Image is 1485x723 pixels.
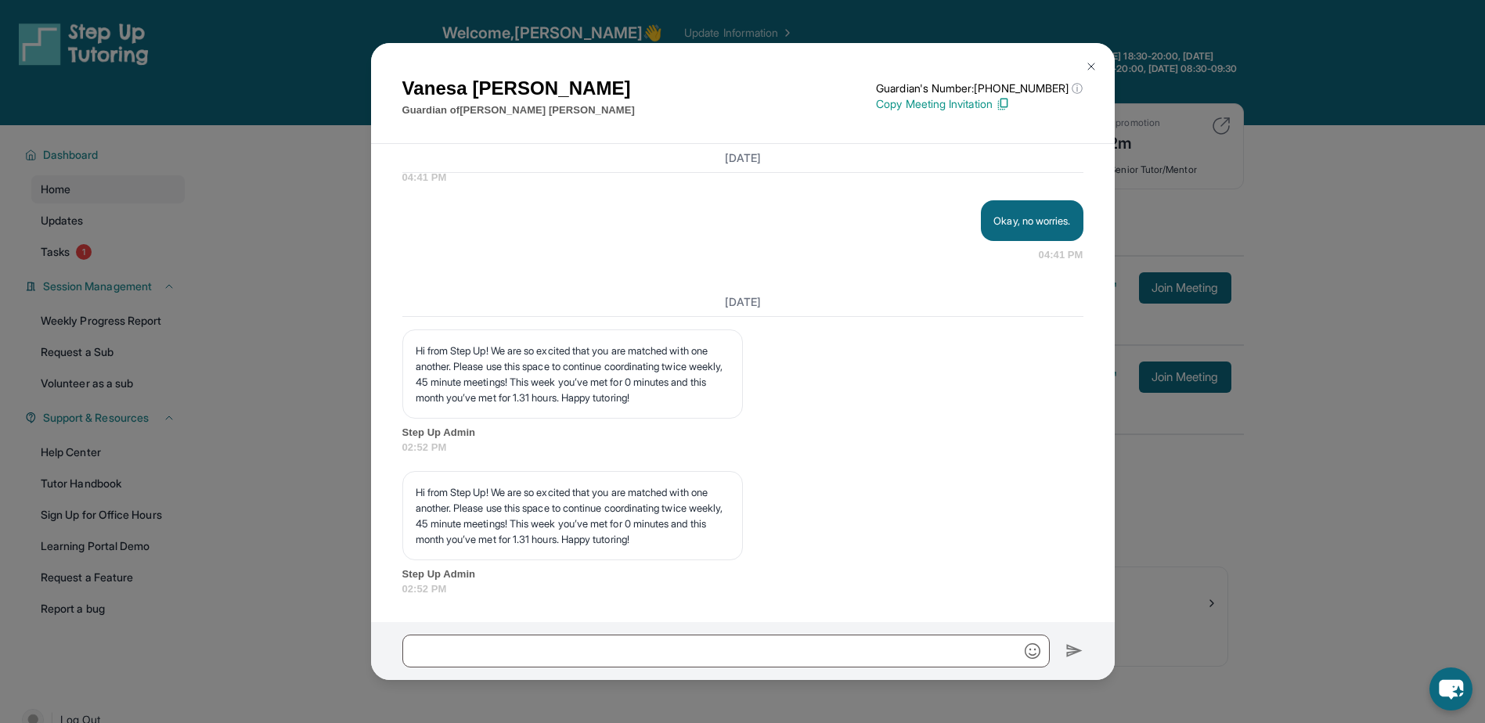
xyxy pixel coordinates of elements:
[1065,642,1083,660] img: Send icon
[402,440,1083,455] span: 02:52 PM
[876,81,1083,96] p: Guardian's Number: [PHONE_NUMBER]
[402,150,1083,166] h3: [DATE]
[402,581,1083,597] span: 02:52 PM
[876,96,1083,112] p: Copy Meeting Invitation
[1429,667,1472,710] button: chat-button
[1085,60,1098,73] img: Close Icon
[993,213,1070,228] p: Okay, no worries.
[416,484,730,547] p: Hi from Step Up! We are so excited that you are matched with one another. Please use this space t...
[996,97,1010,111] img: Copy Icon
[402,567,1083,582] span: Step Up Admin
[402,170,1083,185] span: 04:41 PM
[1072,81,1083,96] span: ⓘ
[1039,247,1083,263] span: 04:41 PM
[402,103,635,118] p: Guardian of [PERSON_NAME] [PERSON_NAME]
[416,343,730,405] p: Hi from Step Up! We are so excited that you are matched with one another. Please use this space t...
[402,425,1083,441] span: Step Up Admin
[1025,643,1040,659] img: Emoji
[402,74,635,103] h1: Vanesa [PERSON_NAME]
[402,294,1083,310] h3: [DATE]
